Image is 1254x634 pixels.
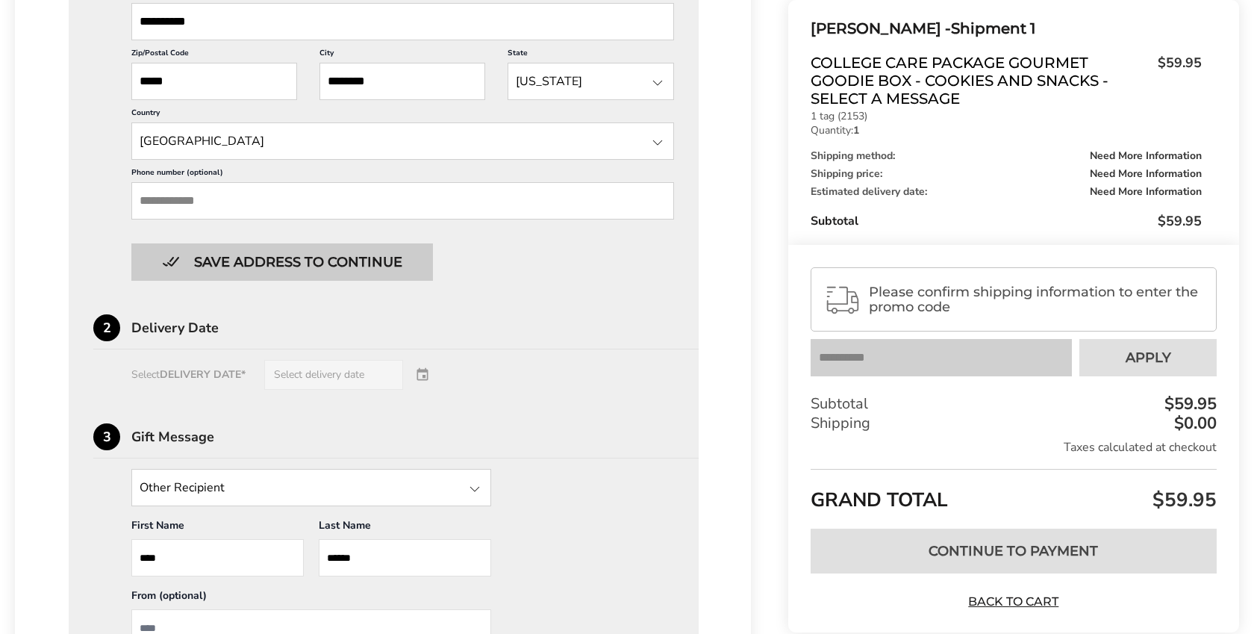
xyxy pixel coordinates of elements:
span: College Care Package Gourmet Goodie Box - Cookies and Snacks - Select a Message [811,54,1150,108]
input: City [319,63,485,100]
label: State [508,48,673,63]
button: Button save address [131,243,433,281]
span: Need More Information [1090,169,1202,179]
input: First Name [131,539,304,576]
button: Continue to Payment [811,529,1217,574]
label: City [319,48,485,63]
div: $0.00 [1170,415,1217,432]
div: From (optional) [131,588,491,609]
span: $59.95 [1150,54,1202,104]
div: 2 [93,314,120,341]
input: ZIP [131,63,297,100]
span: Apply [1126,351,1171,364]
input: Last Name [319,539,491,576]
input: State [131,469,491,506]
span: [PERSON_NAME] - [811,19,951,37]
input: State [131,122,674,160]
div: Shipping price: [811,169,1202,179]
span: Please confirm shipping information to enter the promo code [869,285,1203,314]
div: Estimated delivery date: [811,187,1202,197]
div: Gift Message [131,430,699,444]
button: Apply [1079,339,1217,376]
p: Quantity: [811,125,1202,136]
div: First Name [131,518,304,539]
a: Back to Cart [961,594,1066,610]
label: Country [131,108,674,122]
span: Need More Information [1090,151,1202,161]
p: 1 tag (2153) [811,111,1202,122]
input: Apartment [131,3,674,40]
div: GRAND TOTAL [811,469,1217,518]
div: Shipping [811,414,1217,433]
span: Need More Information [1090,187,1202,197]
div: 3 [93,423,120,450]
a: College Care Package Gourmet Goodie Box - Cookies and Snacks - Select a Message$59.95 [811,54,1202,108]
div: Subtotal [811,394,1217,414]
div: Delivery Date [131,321,699,335]
input: State [508,63,673,100]
div: Shipment 1 [811,16,1202,41]
div: Shipping method: [811,151,1202,161]
span: $59.95 [1149,487,1217,513]
label: Zip/Postal Code [131,48,297,63]
span: $59.95 [1158,212,1202,230]
div: Subtotal [811,212,1202,230]
div: Taxes calculated at checkout [811,439,1217,456]
label: Phone number (optional) [131,167,674,182]
strong: 1 [853,123,859,137]
div: Last Name [319,518,491,539]
div: $59.95 [1161,396,1217,412]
